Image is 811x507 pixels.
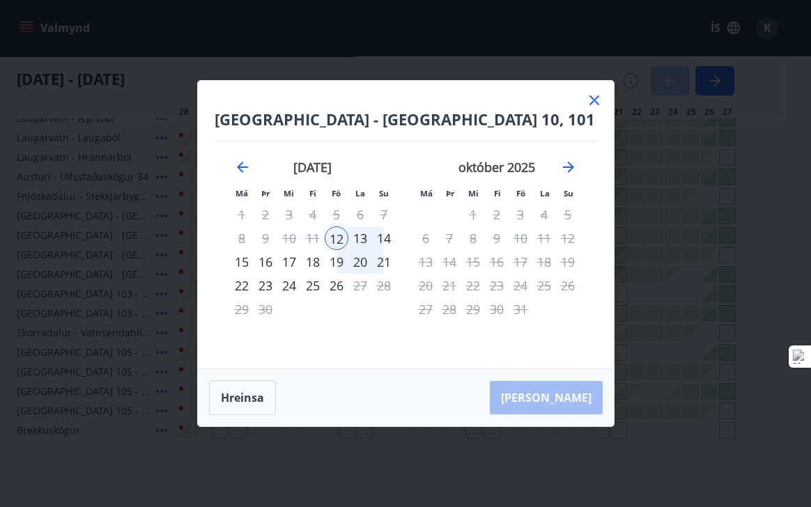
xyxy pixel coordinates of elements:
td: Choose föstudagur, 26. september 2025 as your check-out date. It’s available. [325,274,348,297]
td: Not available. föstudagur, 31. október 2025 [509,297,532,321]
td: Not available. fimmtudagur, 30. október 2025 [485,297,509,321]
td: Not available. miðvikudagur, 3. september 2025 [277,203,301,226]
td: Not available. miðvikudagur, 10. september 2025 [277,226,301,250]
td: Not available. þriðjudagur, 7. október 2025 [438,226,461,250]
td: Not available. föstudagur, 3. október 2025 [509,203,532,226]
small: Mi [284,188,294,198]
div: 16 [254,250,277,274]
small: La [355,188,365,198]
div: 15 [230,250,254,274]
td: Not available. miðvikudagur, 8. október 2025 [461,226,485,250]
div: Aðeins útritun í boði [509,203,532,226]
td: Not available. mánudagur, 8. september 2025 [230,226,254,250]
div: 13 [348,226,372,250]
small: Fö [516,188,525,198]
td: Choose fimmtudagur, 18. september 2025 as your check-out date. It’s available. [301,250,325,274]
small: Fi [494,188,501,198]
td: Not available. þriðjudagur, 21. október 2025 [438,274,461,297]
td: Not available. laugardagur, 11. október 2025 [532,226,556,250]
td: Not available. þriðjudagur, 28. október 2025 [438,297,461,321]
div: Aðeins útritun í boði [230,297,254,321]
td: Not available. miðvikudagur, 22. október 2025 [461,274,485,297]
td: Not available. laugardagur, 6. september 2025 [348,203,372,226]
div: Aðeins útritun í boði [485,226,509,250]
td: Not available. þriðjudagur, 14. október 2025 [438,250,461,274]
small: Su [564,188,573,198]
div: Calendar [215,141,597,352]
div: Aðeins útritun í boði [372,203,396,226]
td: Choose mánudagur, 22. september 2025 as your check-out date. It’s available. [230,274,254,297]
small: Má [235,188,248,198]
td: Not available. mánudagur, 27. október 2025 [414,297,438,321]
strong: [DATE] [293,159,332,175]
div: 23 [254,274,277,297]
small: Fö [332,188,341,198]
div: 14 [372,226,396,250]
div: 25 [301,274,325,297]
small: Fi [309,188,316,198]
td: Not available. mánudagur, 29. september 2025 [230,297,254,321]
td: Not available. fimmtudagur, 16. október 2025 [485,250,509,274]
td: Not available. þriðjudagur, 30. september 2025 [254,297,277,321]
td: Choose þriðjudagur, 23. september 2025 as your check-out date. It’s available. [254,274,277,297]
td: Not available. laugardagur, 4. október 2025 [532,203,556,226]
div: 19 [325,250,348,274]
div: 24 [277,274,301,297]
td: Not available. fimmtudagur, 23. október 2025 [485,274,509,297]
small: La [540,188,550,198]
td: Selected as start date. föstudagur, 12. september 2025 [325,226,348,250]
div: 18 [301,250,325,274]
small: Mi [468,188,479,198]
td: Choose mánudagur, 15. september 2025 as your check-out date. It’s available. [230,250,254,274]
div: Move forward to switch to the next month. [560,159,577,175]
td: Not available. miðvikudagur, 1. október 2025 [461,203,485,226]
td: Not available. mánudagur, 1. september 2025 [230,203,254,226]
td: Not available. fimmtudagur, 11. september 2025 [301,226,325,250]
td: Not available. laugardagur, 25. október 2025 [532,274,556,297]
td: Not available. föstudagur, 24. október 2025 [509,274,532,297]
td: Choose miðvikudagur, 17. september 2025 as your check-out date. It’s available. [277,250,301,274]
div: Aðeins útritun í boði [509,297,532,321]
td: Choose fimmtudagur, 25. september 2025 as your check-out date. It’s available. [301,274,325,297]
div: Aðeins útritun í boði [325,274,348,297]
td: Not available. laugardagur, 18. október 2025 [532,250,556,274]
small: Su [379,188,389,198]
small: Má [420,188,433,198]
td: Not available. sunnudagur, 7. september 2025 [372,203,396,226]
td: Not available. þriðjudagur, 9. september 2025 [254,226,277,250]
div: 17 [277,250,301,274]
td: Not available. miðvikudagur, 15. október 2025 [461,250,485,274]
td: Not available. sunnudagur, 26. október 2025 [556,274,580,297]
td: Not available. fimmtudagur, 2. október 2025 [485,203,509,226]
td: Not available. þriðjudagur, 2. september 2025 [254,203,277,226]
td: Choose sunnudagur, 21. september 2025 as your check-out date. It’s available. [372,250,396,274]
td: Not available. sunnudagur, 28. september 2025 [372,274,396,297]
td: Not available. mánudagur, 20. október 2025 [414,274,438,297]
td: Choose laugardagur, 13. september 2025 as your check-out date. It’s available. [348,226,372,250]
td: Not available. sunnudagur, 19. október 2025 [556,250,580,274]
div: 22 [230,274,254,297]
td: Not available. mánudagur, 13. október 2025 [414,250,438,274]
div: 20 [348,250,372,274]
small: Þr [261,188,270,198]
td: Choose laugardagur, 20. september 2025 as your check-out date. It’s available. [348,250,372,274]
td: Not available. föstudagur, 17. október 2025 [509,250,532,274]
button: Hreinsa [209,380,276,415]
td: Not available. laugardagur, 27. september 2025 [348,274,372,297]
td: Choose sunnudagur, 14. september 2025 as your check-out date. It’s available. [372,226,396,250]
td: Not available. sunnudagur, 5. október 2025 [556,203,580,226]
td: Choose miðvikudagur, 24. september 2025 as your check-out date. It’s available. [277,274,301,297]
td: Choose þriðjudagur, 16. september 2025 as your check-out date. It’s available. [254,250,277,274]
small: Þr [446,188,454,198]
td: Not available. fimmtudagur, 4. september 2025 [301,203,325,226]
strong: október 2025 [458,159,535,175]
td: Not available. miðvikudagur, 29. október 2025 [461,297,485,321]
div: Move backward to switch to the previous month. [234,159,251,175]
td: Not available. föstudagur, 5. september 2025 [325,203,348,226]
div: 12 [325,226,348,250]
td: Not available. föstudagur, 10. október 2025 [509,226,532,250]
td: Not available. sunnudagur, 12. október 2025 [556,226,580,250]
td: Choose föstudagur, 19. september 2025 as your check-out date. It’s available. [325,250,348,274]
h4: [GEOGRAPHIC_DATA] - [GEOGRAPHIC_DATA] 10, 101 [215,109,597,130]
td: Not available. fimmtudagur, 9. október 2025 [485,226,509,250]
